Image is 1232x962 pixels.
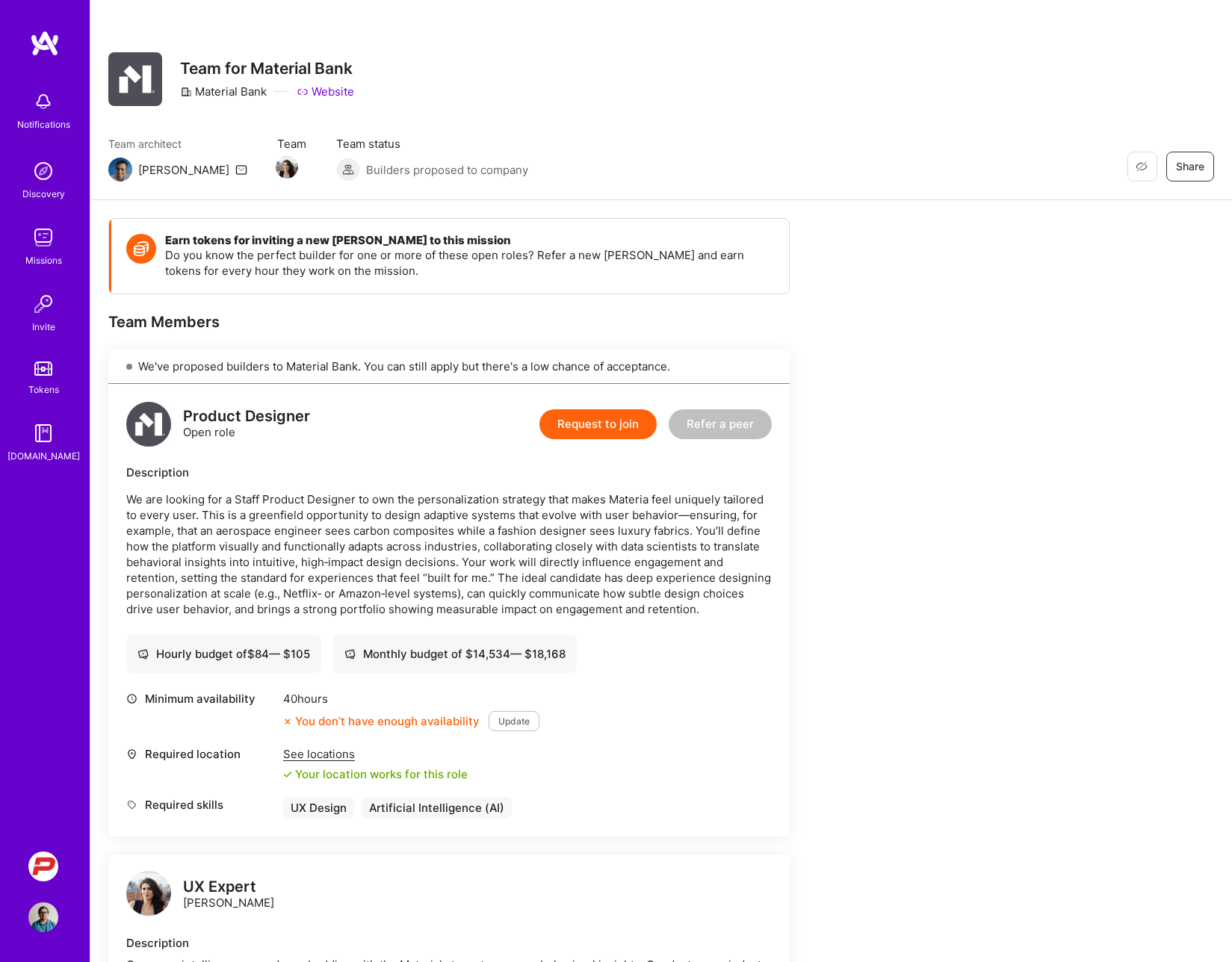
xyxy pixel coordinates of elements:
[183,409,310,424] div: Product Designer
[126,691,276,707] div: Minimum availability
[108,158,132,181] img: Team Architect
[344,648,356,660] i: icon Cash
[1166,152,1214,181] button: Share
[344,646,566,662] div: Monthly budget of $ 14,534 — $ 18,168
[126,402,171,447] img: logo
[138,162,229,178] div: [PERSON_NAME]
[283,691,539,707] div: 40 hours
[22,186,65,202] div: Discovery
[17,117,70,132] div: Notifications
[28,223,58,252] img: teamwork
[126,797,276,813] div: Required skills
[165,247,774,279] p: Do you know the perfect builder for one or more of these open roles? Refer a new [PERSON_NAME] an...
[28,902,58,932] img: User Avatar
[283,797,354,819] div: UX Design
[180,86,192,98] i: icon CompanyGray
[180,84,267,99] div: Material Bank
[137,646,310,662] div: Hourly budget of $ 84 — $ 105
[126,871,171,916] img: logo
[28,851,58,881] img: PCarMarket: Car Marketplace Web App Redesign
[283,713,480,729] div: You don’t have enough availability
[283,766,468,782] div: Your location works for this role
[126,799,137,810] i: icon Tag
[489,711,539,731] button: Update
[28,87,58,117] img: bell
[30,30,60,57] img: logo
[183,409,310,440] div: Open role
[276,156,298,179] img: Team Member Avatar
[277,136,306,152] span: Team
[25,252,62,268] div: Missions
[32,319,55,335] div: Invite
[126,465,772,480] div: Description
[180,59,354,78] h3: Team for Material Bank
[126,746,276,762] div: Required location
[28,382,59,397] div: Tokens
[108,52,162,106] img: Company Logo
[283,746,468,762] div: See locations
[669,409,772,439] button: Refer a peer
[283,770,292,779] i: icon Check
[183,879,274,895] div: UX Expert
[336,158,360,181] img: Builders proposed to company
[108,136,247,152] span: Team architect
[362,797,512,819] div: Artificial Intelligence (AI)
[28,289,58,319] img: Invite
[165,234,774,247] h4: Earn tokens for inviting a new [PERSON_NAME] to this mission
[108,312,790,332] div: Team Members
[28,418,58,448] img: guide book
[126,693,137,704] i: icon Clock
[126,491,772,617] p: We are looking for a Staff Product Designer to own the personalization strategy that makes Materi...
[126,935,772,951] div: Description
[126,748,137,760] i: icon Location
[235,164,247,176] i: icon Mail
[1136,161,1148,173] i: icon EyeClosed
[108,350,790,384] div: We've proposed builders to Material Bank. You can still apply but there's a low chance of accepta...
[366,162,528,178] span: Builders proposed to company
[283,717,292,726] i: icon CloseOrange
[183,879,274,910] div: [PERSON_NAME]
[539,409,657,439] button: Request to join
[34,361,52,376] img: tokens
[28,156,58,186] img: discovery
[297,84,354,99] a: Website
[126,871,171,919] a: logo
[336,136,528,152] span: Team status
[1176,159,1204,174] span: Share
[7,448,80,464] div: [DOMAIN_NAME]
[277,155,297,180] a: Team Member Avatar
[126,234,156,264] img: Token icon
[25,902,62,932] a: User Avatar
[25,851,62,881] a: PCarMarket: Car Marketplace Web App Redesign
[137,648,149,660] i: icon Cash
